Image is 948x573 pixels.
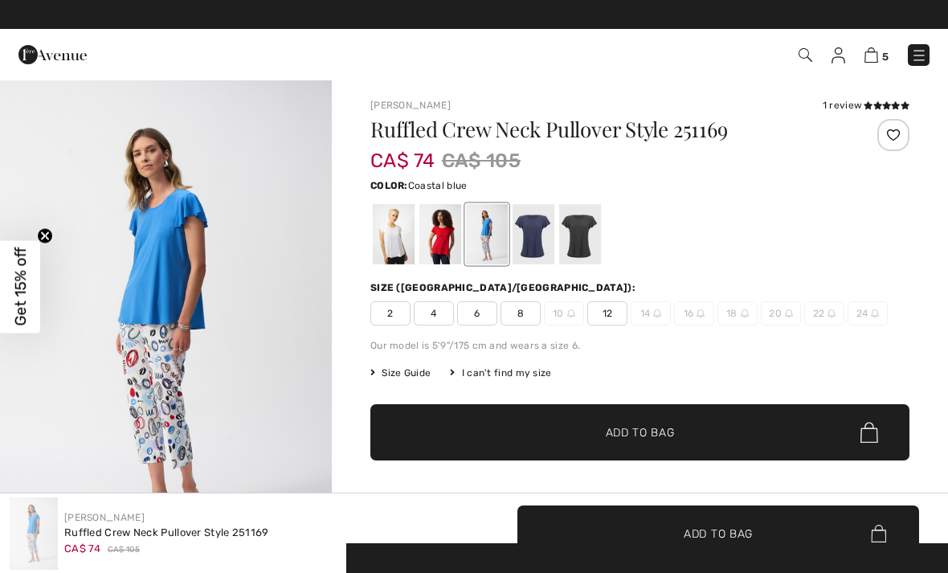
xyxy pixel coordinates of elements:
[466,204,508,264] div: Coastal blue
[799,48,812,62] img: Search
[408,180,468,191] span: Coastal blue
[37,227,53,244] button: Close teaser
[108,544,140,556] span: CA$ 105
[18,39,87,71] img: 1ère Avenue
[860,422,878,443] img: Bag.svg
[370,338,909,353] div: Our model is 5'9"/175 cm and wears a size 6.
[848,301,888,325] span: 24
[717,301,758,325] span: 18
[457,301,497,325] span: 6
[823,98,909,113] div: 1 review
[450,366,551,380] div: I can't find my size
[18,46,87,61] a: 1ère Avenue
[653,309,661,317] img: ring-m.svg
[370,180,408,191] span: Color:
[517,505,919,562] button: Add to Bag
[373,204,415,264] div: Vanilla 30
[785,309,793,317] img: ring-m.svg
[414,301,454,325] span: 4
[567,309,575,317] img: ring-m.svg
[10,497,58,570] img: Ruffled Crew Neck Pullover Style 251169
[674,301,714,325] span: 16
[370,404,909,460] button: Add to Bag
[64,542,101,555] span: CA$ 74
[11,248,30,326] span: Get 15% off
[544,301,584,325] span: 10
[442,146,521,175] span: CA$ 105
[606,424,675,441] span: Add to Bag
[864,45,889,64] a: 5
[559,204,601,264] div: Black
[827,309,836,317] img: ring-m.svg
[761,301,801,325] span: 20
[804,301,844,325] span: 22
[832,47,845,63] img: My Info
[419,204,461,264] div: Radiant red
[864,47,878,63] img: Shopping Bag
[741,309,749,317] img: ring-m.svg
[684,525,753,542] span: Add to Bag
[501,301,541,325] span: 8
[697,309,705,317] img: ring-m.svg
[871,309,879,317] img: ring-m.svg
[882,51,889,63] span: 5
[631,301,671,325] span: 14
[370,366,431,380] span: Size Guide
[513,204,554,264] div: Midnight Blue
[911,47,927,63] img: Menu
[844,525,932,565] iframe: Opens a widget where you can chat to one of our agents
[64,512,145,523] a: [PERSON_NAME]
[370,280,639,295] div: Size ([GEOGRAPHIC_DATA]/[GEOGRAPHIC_DATA]):
[370,301,411,325] span: 2
[370,133,435,172] span: CA$ 74
[587,301,627,325] span: 12
[370,100,451,111] a: [PERSON_NAME]
[64,525,269,541] div: Ruffled Crew Neck Pullover Style 251169
[370,119,819,140] h1: Ruffled Crew Neck Pullover Style 251169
